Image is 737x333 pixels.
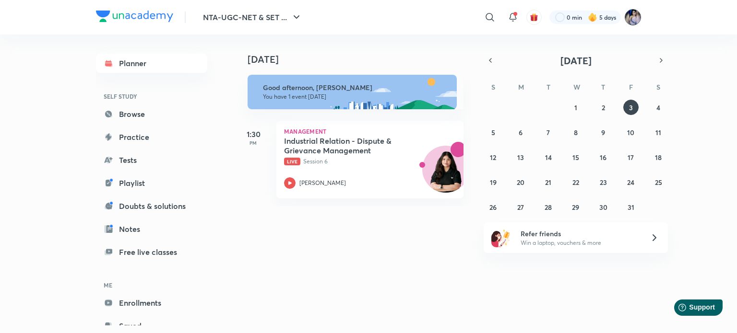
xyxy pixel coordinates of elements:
p: [PERSON_NAME] [299,179,346,187]
button: October 13, 2025 [513,149,528,165]
abbr: October 26, 2025 [489,203,497,212]
img: afternoon [248,75,457,109]
button: October 16, 2025 [595,149,611,165]
button: NTA-UGC-NET & SET ... [197,8,308,27]
button: October 11, 2025 [651,125,666,140]
h6: Refer friends [521,229,639,239]
button: October 24, 2025 [623,174,639,190]
h5: 1:30 [234,128,273,140]
button: October 9, 2025 [595,125,611,140]
a: Practice [96,127,207,147]
button: October 7, 2025 [541,125,556,140]
button: October 29, 2025 [568,199,583,215]
a: Browse [96,104,207,124]
a: Tests [96,150,207,170]
abbr: October 15, 2025 [572,153,579,162]
h6: SELF STUDY [96,88,207,104]
abbr: October 1, 2025 [574,103,577,112]
abbr: October 16, 2025 [600,153,606,162]
img: Tanya Gautam [625,9,641,25]
abbr: October 29, 2025 [572,203,579,212]
abbr: October 24, 2025 [627,178,634,187]
abbr: October 9, 2025 [601,128,605,137]
button: [DATE] [497,54,654,67]
button: October 28, 2025 [541,199,556,215]
abbr: October 22, 2025 [572,178,579,187]
abbr: October 11, 2025 [655,128,661,137]
a: Playlist [96,173,207,193]
button: October 12, 2025 [486,149,501,165]
p: Management [284,128,456,134]
iframe: Help widget launcher [652,296,726,322]
abbr: Thursday [601,82,605,92]
a: Free live classes [96,242,207,262]
button: October 14, 2025 [541,149,556,165]
h5: Industrial Relation - Dispute & Grievance Management [284,136,404,155]
a: Planner [96,54,207,73]
button: October 10, 2025 [623,125,639,140]
abbr: October 5, 2025 [491,128,495,137]
abbr: Sunday [491,82,495,92]
abbr: October 25, 2025 [655,178,662,187]
abbr: October 30, 2025 [599,203,607,212]
abbr: October 18, 2025 [655,153,662,162]
abbr: October 28, 2025 [545,203,552,212]
abbr: Saturday [656,82,660,92]
p: Session 6 [284,157,435,166]
h4: [DATE] [248,54,473,65]
button: October 15, 2025 [568,149,583,165]
button: October 20, 2025 [513,174,528,190]
button: October 30, 2025 [595,199,611,215]
img: referral [491,228,511,247]
abbr: October 21, 2025 [545,178,551,187]
button: October 18, 2025 [651,149,666,165]
button: October 8, 2025 [568,125,583,140]
button: October 2, 2025 [595,100,611,115]
abbr: October 8, 2025 [574,128,578,137]
button: October 5, 2025 [486,125,501,140]
abbr: October 13, 2025 [517,153,524,162]
h6: ME [96,277,207,293]
a: Company Logo [96,11,173,24]
abbr: Wednesday [573,82,580,92]
abbr: October 31, 2025 [628,203,634,212]
button: October 22, 2025 [568,174,583,190]
button: October 3, 2025 [623,100,639,115]
button: October 1, 2025 [568,100,583,115]
abbr: October 14, 2025 [545,153,552,162]
abbr: Friday [629,82,633,92]
button: October 21, 2025 [541,174,556,190]
button: avatar [526,10,542,25]
abbr: October 2, 2025 [602,103,605,112]
abbr: October 12, 2025 [490,153,496,162]
abbr: October 17, 2025 [628,153,634,162]
button: October 6, 2025 [513,125,528,140]
button: October 31, 2025 [623,199,639,215]
p: PM [234,140,273,146]
a: Enrollments [96,293,207,312]
a: Notes [96,219,207,239]
abbr: October 3, 2025 [629,103,633,112]
h6: Good afternoon, [PERSON_NAME] [263,83,448,92]
abbr: October 6, 2025 [519,128,523,137]
p: Win a laptop, vouchers & more [521,239,639,247]
abbr: October 20, 2025 [517,178,524,187]
abbr: October 7, 2025 [547,128,550,137]
button: October 17, 2025 [623,149,639,165]
abbr: October 4, 2025 [656,103,660,112]
a: Doubts & solutions [96,196,207,216]
img: Avatar [423,151,469,197]
img: Company Logo [96,11,173,22]
button: October 27, 2025 [513,199,528,215]
button: October 19, 2025 [486,174,501,190]
abbr: Monday [518,82,524,92]
button: October 25, 2025 [651,174,666,190]
abbr: October 10, 2025 [627,128,634,137]
abbr: Tuesday [547,82,550,92]
abbr: October 19, 2025 [490,178,497,187]
span: [DATE] [560,54,592,67]
span: Live [284,158,300,165]
img: avatar [530,13,538,22]
abbr: October 23, 2025 [600,178,607,187]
